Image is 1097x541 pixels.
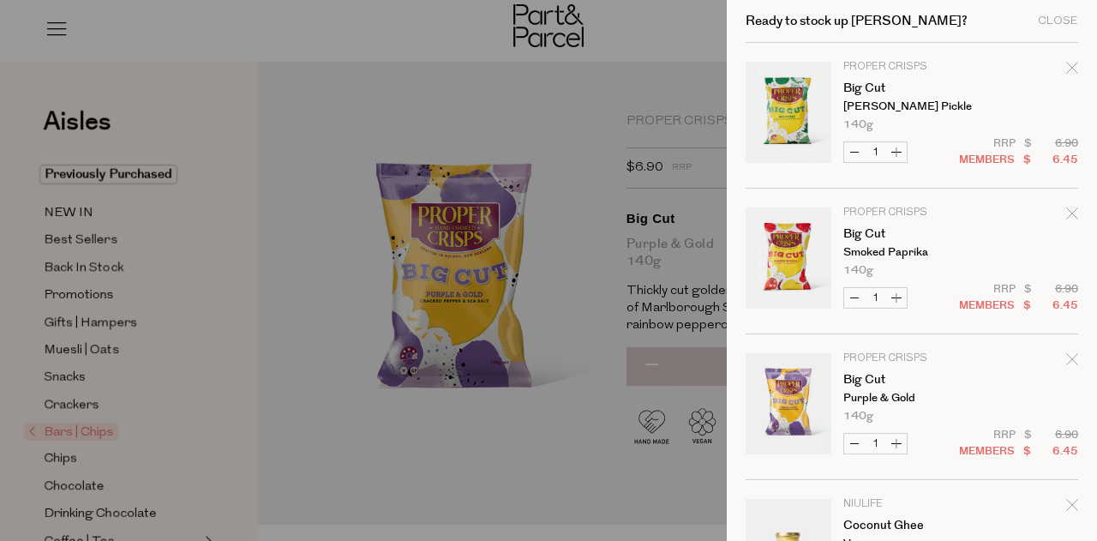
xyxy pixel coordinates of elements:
div: Remove Big Cut [1066,205,1078,228]
p: [PERSON_NAME] Pickle [843,101,976,112]
a: Coconut Ghee [843,520,976,532]
p: Niulife [843,499,976,509]
p: Proper Crisps [843,207,976,218]
p: Proper Crisps [843,353,976,364]
a: Big Cut [843,374,976,386]
a: Big Cut [843,82,976,94]
input: QTY Big Cut [865,434,886,454]
div: Remove Coconut Ghee [1066,496,1078,520]
div: Remove Big Cut [1066,59,1078,82]
div: Close [1038,15,1078,27]
p: Smoked Paprika [843,247,976,258]
a: Big Cut [843,228,976,240]
input: QTY Big Cut [865,142,886,162]
span: 140g [843,265,873,276]
div: Remove Big Cut [1066,351,1078,374]
p: Purple & Gold [843,393,976,404]
span: 140g [843,411,873,422]
p: Proper Crisps [843,62,976,72]
h2: Ready to stock up [PERSON_NAME]? [746,15,968,27]
span: 140g [843,119,873,130]
input: QTY Big Cut [865,288,886,308]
